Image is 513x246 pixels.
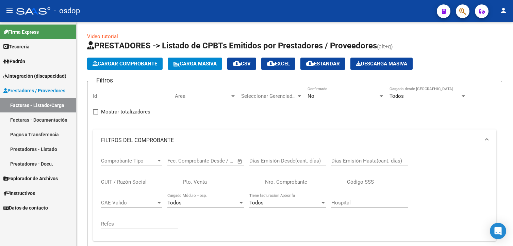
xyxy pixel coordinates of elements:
[168,58,222,70] button: Carga Masiva
[241,93,296,99] span: Seleccionar Gerenciador
[5,6,14,15] mat-icon: menu
[390,93,404,99] span: Todos
[233,61,251,67] span: CSV
[306,61,340,67] span: Estandar
[350,58,413,70] button: Descarga Masiva
[233,59,241,67] mat-icon: cloud_download
[167,158,189,164] input: Start date
[267,61,290,67] span: EXCEL
[93,61,157,67] span: Cargar Comprobante
[3,28,39,36] span: Firma Express
[101,158,156,164] span: Comprobante Tipo
[93,151,496,241] div: FILTROS DEL COMPROBANTE
[93,129,496,151] mat-expansion-panel-header: FILTROS DEL COMPROBANTE
[490,223,506,239] div: Open Intercom Messenger
[306,59,314,67] mat-icon: cloud_download
[101,137,480,144] mat-panel-title: FILTROS DEL COMPROBANTE
[87,58,163,70] button: Cargar Comprobante
[54,3,80,18] span: - osdop
[3,58,25,65] span: Padrón
[3,175,58,182] span: Explorador de Archivos
[3,204,48,212] span: Datos de contacto
[3,72,66,80] span: Integración (discapacidad)
[350,58,413,70] app-download-masive: Descarga masiva de comprobantes (adjuntos)
[249,200,264,206] span: Todos
[3,87,65,94] span: Prestadores / Proveedores
[499,6,508,15] mat-icon: person
[93,76,116,85] h3: Filtros
[87,41,377,50] span: PRESTADORES -> Listado de CPBTs Emitidos por Prestadores / Proveedores
[227,58,256,70] button: CSV
[356,61,407,67] span: Descarga Masiva
[3,43,30,50] span: Tesorería
[167,200,182,206] span: Todos
[377,43,393,50] span: (alt+q)
[267,59,275,67] mat-icon: cloud_download
[261,58,295,70] button: EXCEL
[196,158,229,164] input: End date
[308,93,314,99] span: No
[175,93,230,99] span: Area
[236,157,244,165] button: Open calendar
[300,58,345,70] button: Estandar
[173,61,217,67] span: Carga Masiva
[101,108,150,116] span: Mostrar totalizadores
[87,33,118,40] a: Video tutorial
[3,189,35,197] span: Instructivos
[101,200,156,206] span: CAE Válido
